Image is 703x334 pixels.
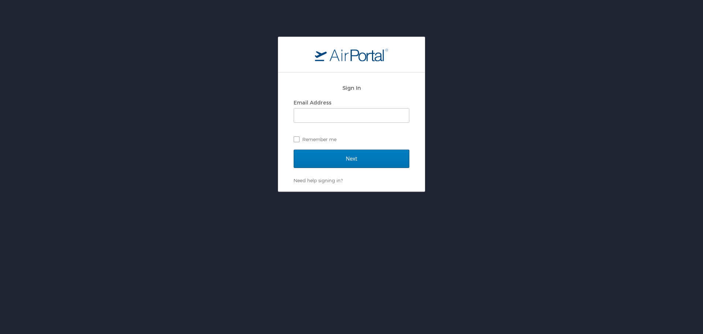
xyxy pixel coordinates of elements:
label: Remember me [294,134,409,145]
input: Next [294,150,409,168]
a: Need help signing in? [294,177,343,183]
label: Email Address [294,99,331,106]
img: logo [315,48,388,61]
h2: Sign In [294,84,409,92]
